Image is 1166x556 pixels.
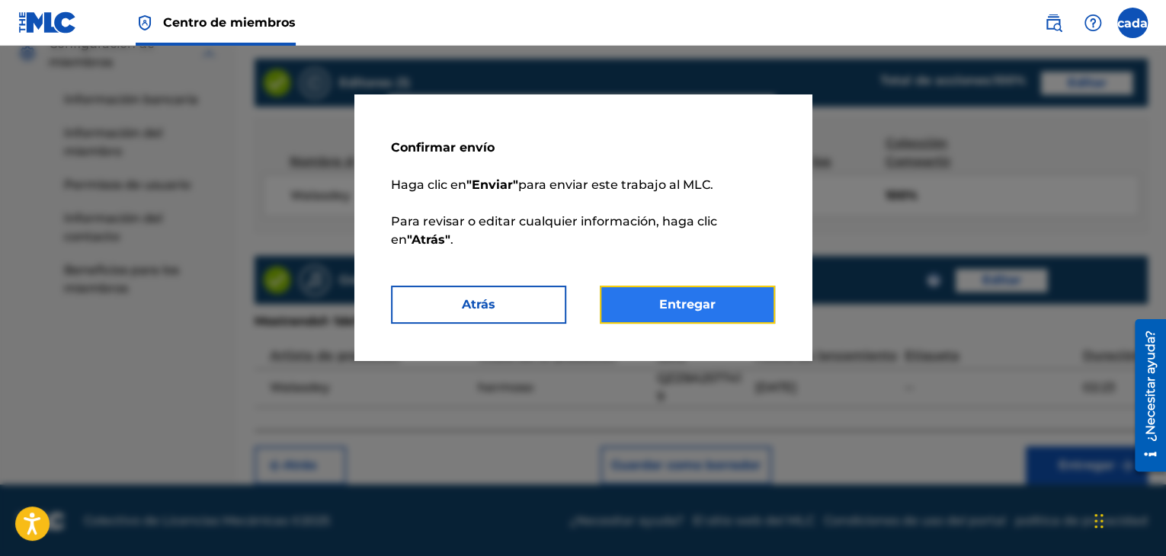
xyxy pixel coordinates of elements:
a: Búsqueda pública [1038,8,1068,38]
font: . [450,232,453,247]
font: Atrás [462,297,495,312]
font: Para revisar o editar cualquier información, haga clic en [391,214,717,247]
font: para enviar este trabajo al MLC. [518,177,713,192]
font: Haga clic en [391,177,466,192]
iframe: Centro de recursos [1123,314,1166,478]
button: Atrás [391,286,566,324]
font: "Enviar" [466,177,518,192]
div: Ayuda [1078,8,1108,38]
img: buscar [1044,14,1062,32]
div: Arrastrar [1094,498,1104,544]
img: ayuda [1084,14,1102,32]
font: Confirmar envío [391,140,495,155]
font: "Atrás" [407,232,450,247]
font: Centro de miembros [163,15,296,30]
img: Titular de los derechos superior [136,14,154,32]
img: Logotipo del MLC [18,11,77,34]
font: cada [1117,16,1148,30]
iframe: Widget de chat [1090,483,1166,556]
font: Entregar [659,297,716,312]
button: Entregar [600,286,775,324]
div: Menú de usuario [1117,8,1148,38]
